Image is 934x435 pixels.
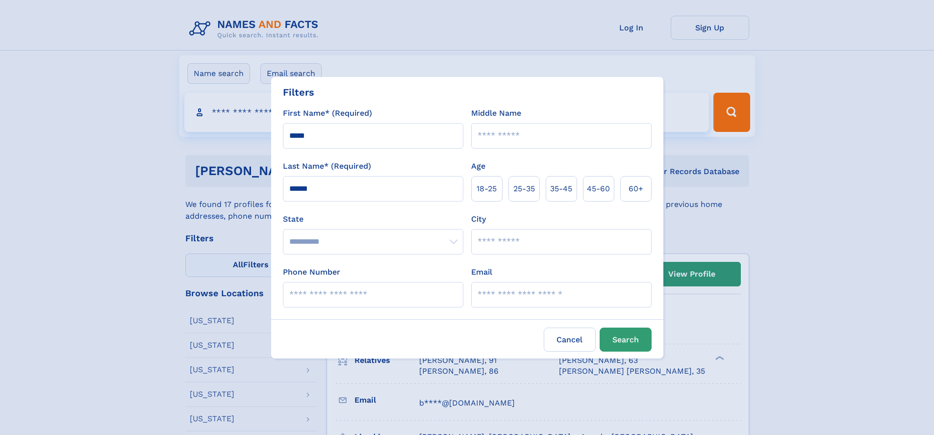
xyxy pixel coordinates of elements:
label: Cancel [544,328,596,352]
span: 60+ [629,183,643,195]
label: City [471,213,486,225]
span: 35‑45 [550,183,572,195]
div: Filters [283,85,314,100]
label: Phone Number [283,266,340,278]
label: Age [471,160,485,172]
span: 25‑35 [513,183,535,195]
label: Email [471,266,492,278]
span: 45‑60 [587,183,610,195]
label: First Name* (Required) [283,107,372,119]
label: State [283,213,463,225]
label: Last Name* (Required) [283,160,371,172]
label: Middle Name [471,107,521,119]
span: 18‑25 [477,183,497,195]
button: Search [600,328,652,352]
